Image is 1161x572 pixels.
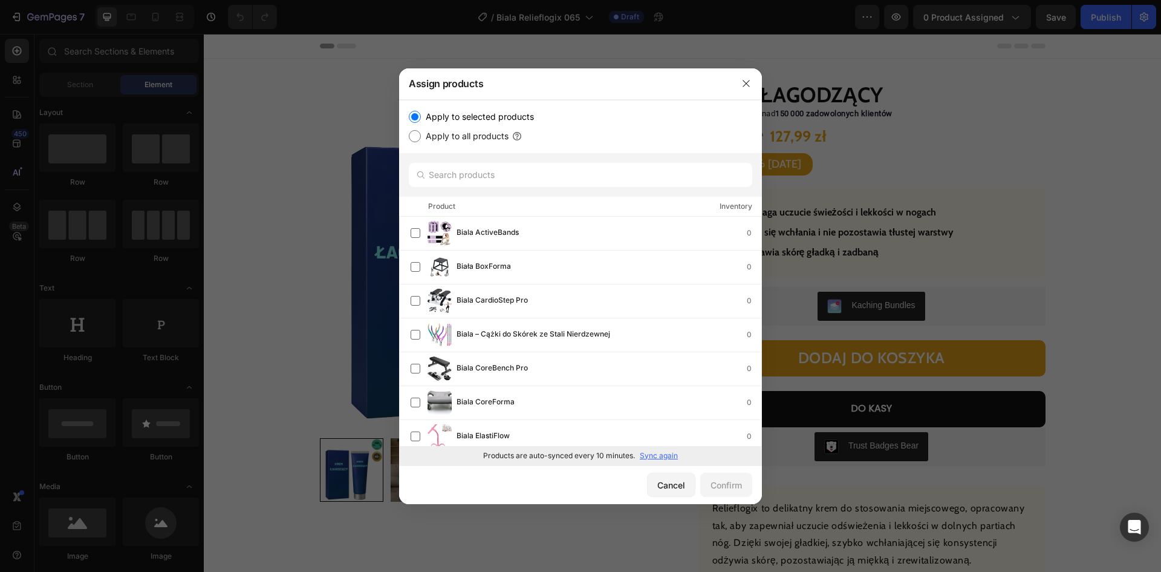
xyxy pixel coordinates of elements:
[536,122,562,138] div: 50%
[747,396,761,409] div: 0
[640,450,678,461] p: Sync again
[509,468,821,532] p: Relieflogix to delikatny krem do stosowania miejscowego, opracowany tak, aby zapewniał uczucie od...
[700,473,752,497] button: Confirm
[457,430,510,443] span: Biala ElastiFlow
[623,265,638,280] img: KachingBundles.png
[571,75,689,84] strong: 150 000 zadowolonych klientów
[527,173,732,184] strong: Wspomaga uczucie świeżości i lekkości w nogach
[614,258,721,287] button: Kaching Bundles
[548,74,689,86] p: Ponad
[428,357,452,381] img: product-img
[527,192,750,204] strong: Szybko się wchłania i nie pozostawia tłustej warstwy
[428,200,455,212] div: Product
[527,212,675,224] strong: Pozostawia skórę gładką i zadbaną
[494,91,561,114] div: 255,99 zł
[428,221,452,245] img: product-img
[399,100,762,465] div: />
[647,366,688,384] div: DO KASY
[494,49,842,73] h1: Krem łagodzący
[421,110,534,124] label: Apply to selected products
[562,122,599,139] div: [DATE]
[494,306,842,343] button: DODAJ DO KOSZYKA
[620,406,635,420] img: CLDR_q6erfwCEAE=.png
[428,424,452,449] img: product-img
[457,226,519,240] span: Biala ActiveBands
[657,479,685,491] div: Cancel
[747,261,761,273] div: 0
[611,398,724,427] button: Trust Badges Bear
[1120,513,1149,542] div: Open Intercom Messenger
[647,473,695,497] button: Cancel
[711,479,742,491] div: Confirm
[504,122,536,139] div: Zapisz
[494,357,842,393] button: DO KASY
[428,323,452,347] img: product-img
[428,289,452,313] img: product-img
[457,294,528,307] span: Biala CardioStep Pro
[399,68,730,99] div: Assign products
[747,227,761,239] div: 0
[747,295,761,307] div: 0
[720,200,752,212] div: Inventory
[428,255,452,279] img: product-img
[428,390,452,415] img: product-img
[457,396,515,409] span: Biala CoreForma
[645,406,715,418] div: Trust Badges Bear
[747,363,761,375] div: 0
[747,329,761,341] div: 0
[648,265,711,278] div: Kaching Bundles
[457,328,610,341] span: Biala – Cążki do Skórek ze Stali Nierdzewnej
[409,163,752,187] input: Search products
[594,313,741,336] div: DODAJ DO KOSZYKA
[457,260,511,274] span: Biała BoxForma
[457,362,528,375] span: Biala CoreBench Pro
[747,430,761,442] div: 0
[421,129,509,143] label: Apply to all products
[483,450,635,461] p: Products are auto-synced every 10 minutes.
[565,91,623,114] div: 127,99 zł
